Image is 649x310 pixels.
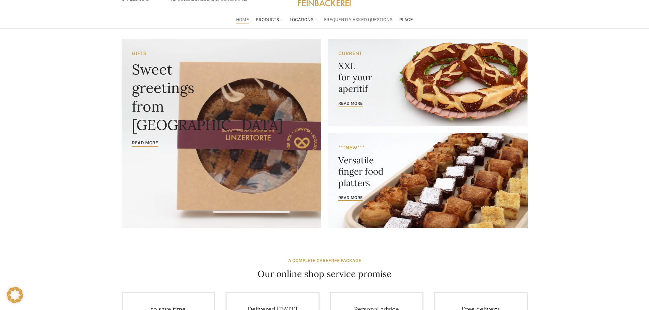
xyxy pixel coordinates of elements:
font: Home [236,17,249,22]
font: Products [256,17,279,22]
font: Place [399,17,413,22]
a: Locations [290,13,317,27]
font: Frequently Asked Questions [324,17,392,22]
a: Place [399,13,413,27]
font: Our online shop service promise [258,268,391,279]
font: Locations [290,17,313,22]
a: Banner link [328,39,528,126]
a: Home [236,13,249,27]
div: Main navigation [118,13,531,27]
a: Frequently Asked Questions [324,13,392,27]
a: Banner link [122,39,321,228]
a: Products [256,13,283,27]
a: Banner link [328,133,528,228]
font: A COMPLETE CAREFREE PACKAGE [288,258,361,263]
